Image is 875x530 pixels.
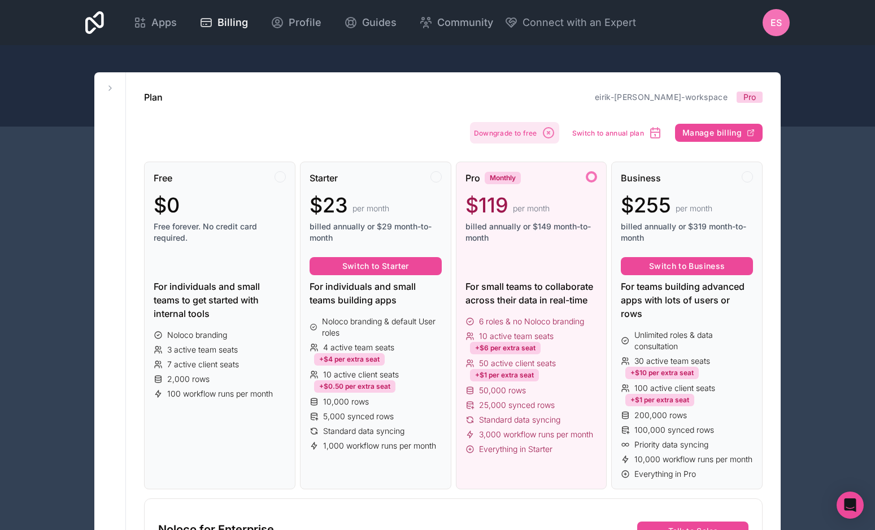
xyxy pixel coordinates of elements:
[479,429,593,440] span: 3,000 workflow runs per month
[314,380,395,393] div: +$0.50 per extra seat
[323,440,436,451] span: 1,000 workflow runs per month
[410,10,502,35] a: Community
[470,122,559,144] button: Downgrade to free
[154,280,286,320] div: For individuals and small teams to get started with internal tools
[621,280,753,320] div: For teams building advanced apps with lots of users or rows
[470,342,541,354] div: +$6 per extra seat
[479,414,560,425] span: Standard data syncing
[154,171,172,185] span: Free
[837,492,864,519] div: Open Intercom Messenger
[634,439,708,450] span: Priority data syncing
[262,10,330,35] a: Profile
[621,171,661,185] span: Business
[167,344,238,355] span: 3 active team seats
[167,359,239,370] span: 7 active client seats
[474,129,537,137] span: Downgrade to free
[167,329,227,341] span: Noloco branding
[124,10,186,35] a: Apps
[770,16,782,29] span: ES
[682,128,742,138] span: Manage billing
[289,15,321,31] span: Profile
[323,411,394,422] span: 5,000 synced rows
[479,358,556,369] span: 50 active client seats
[465,280,598,307] div: For small teams to collaborate across their data in real-time
[634,454,752,465] span: 10,000 workflow runs per month
[352,203,389,214] span: per month
[621,221,753,244] span: billed annually or $319 month-to-month
[151,15,177,31] span: Apps
[634,424,714,436] span: 100,000 synced rows
[621,194,671,216] span: $255
[479,331,554,342] span: 10 active team seats
[595,92,728,102] a: eirik-[PERSON_NAME]-workspace
[676,203,712,214] span: per month
[154,221,286,244] span: Free forever. No credit card required.
[323,425,404,437] span: Standard data syncing
[314,353,385,366] div: +$4 per extra seat
[572,129,644,137] span: Switch to annual plan
[310,257,442,275] button: Switch to Starter
[470,369,539,381] div: +$1 per extra seat
[323,369,399,380] span: 10 active client seats
[322,316,441,338] span: Noloco branding & default User roles
[154,194,180,216] span: $0
[479,399,555,411] span: 25,000 synced rows
[217,15,248,31] span: Billing
[634,468,696,480] span: Everything in Pro
[362,15,397,31] span: Guides
[479,316,584,327] span: 6 roles & no Noloco branding
[485,172,521,184] div: Monthly
[144,90,163,104] h1: Plan
[625,394,694,406] div: +$1 per extra seat
[743,92,756,103] span: Pro
[621,257,753,275] button: Switch to Business
[310,194,348,216] span: $23
[335,10,406,35] a: Guides
[465,171,480,185] span: Pro
[437,15,493,31] span: Community
[523,15,636,31] span: Connect with an Expert
[479,444,552,455] span: Everything in Starter
[513,203,550,214] span: per month
[310,280,442,307] div: For individuals and small teams building apps
[634,329,753,352] span: Unlimited roles & data consultation
[190,10,257,35] a: Billing
[167,373,210,385] span: 2,000 rows
[310,171,338,185] span: Starter
[634,410,687,421] span: 200,000 rows
[479,385,526,396] span: 50,000 rows
[310,221,442,244] span: billed annually or $29 month-to-month
[625,367,699,379] div: +$10 per extra seat
[634,355,710,367] span: 30 active team seats
[675,124,763,142] button: Manage billing
[323,342,394,353] span: 4 active team seats
[504,15,636,31] button: Connect with an Expert
[323,396,369,407] span: 10,000 rows
[465,194,508,216] span: $119
[167,388,273,399] span: 100 workflow runs per month
[465,221,598,244] span: billed annually or $149 month-to-month
[634,383,715,394] span: 100 active client seats
[568,122,666,144] button: Switch to annual plan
